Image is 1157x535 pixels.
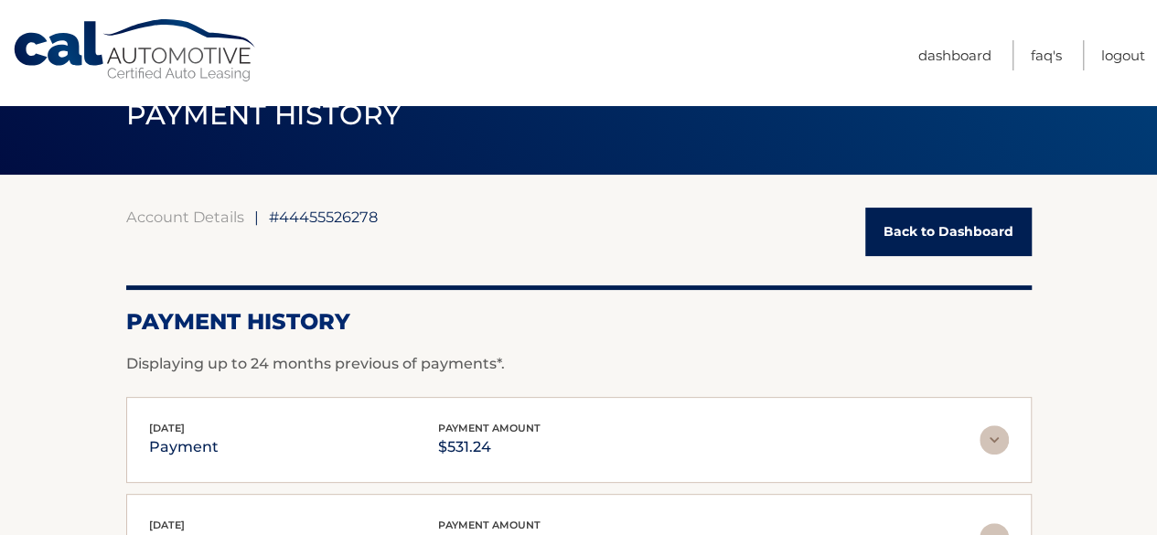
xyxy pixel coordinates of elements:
[149,434,219,460] p: payment
[149,422,185,434] span: [DATE]
[254,208,259,226] span: |
[438,422,541,434] span: payment amount
[438,434,541,460] p: $531.24
[126,98,402,132] span: PAYMENT HISTORY
[269,208,378,226] span: #44455526278
[149,519,185,531] span: [DATE]
[1101,40,1145,70] a: Logout
[438,519,541,531] span: payment amount
[126,208,244,226] a: Account Details
[980,425,1009,455] img: accordion-rest.svg
[918,40,991,70] a: Dashboard
[12,18,259,83] a: Cal Automotive
[1031,40,1062,70] a: FAQ's
[126,308,1032,336] h2: Payment History
[126,353,1032,375] p: Displaying up to 24 months previous of payments*.
[865,208,1032,256] a: Back to Dashboard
